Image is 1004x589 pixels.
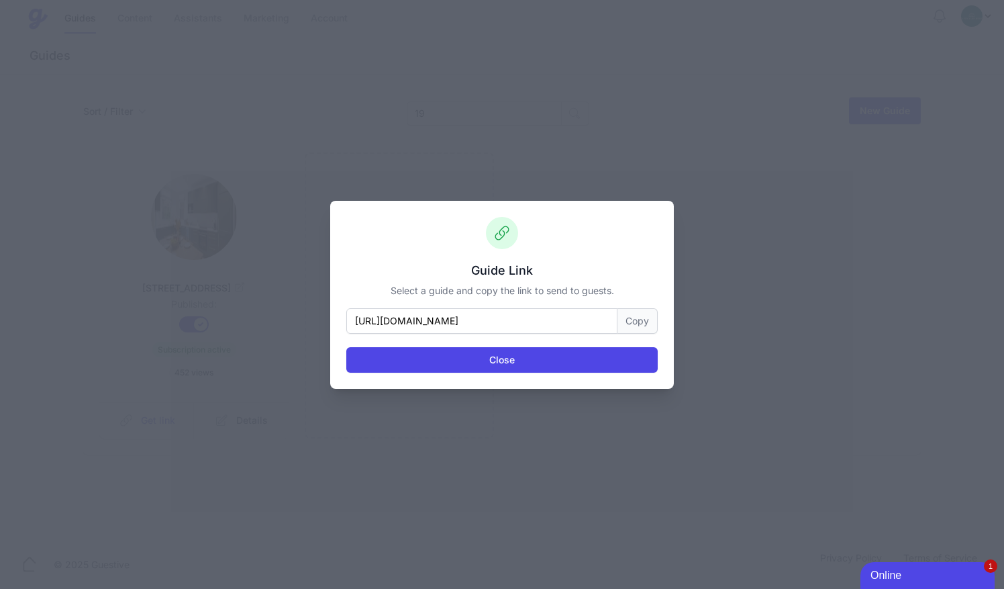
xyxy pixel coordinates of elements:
[346,263,658,279] h3: Guide Link
[346,347,658,373] button: Close
[860,559,997,589] iframe: chat widget
[346,284,658,298] p: Select a guide and copy the link to send to guests.
[617,308,658,334] button: Copy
